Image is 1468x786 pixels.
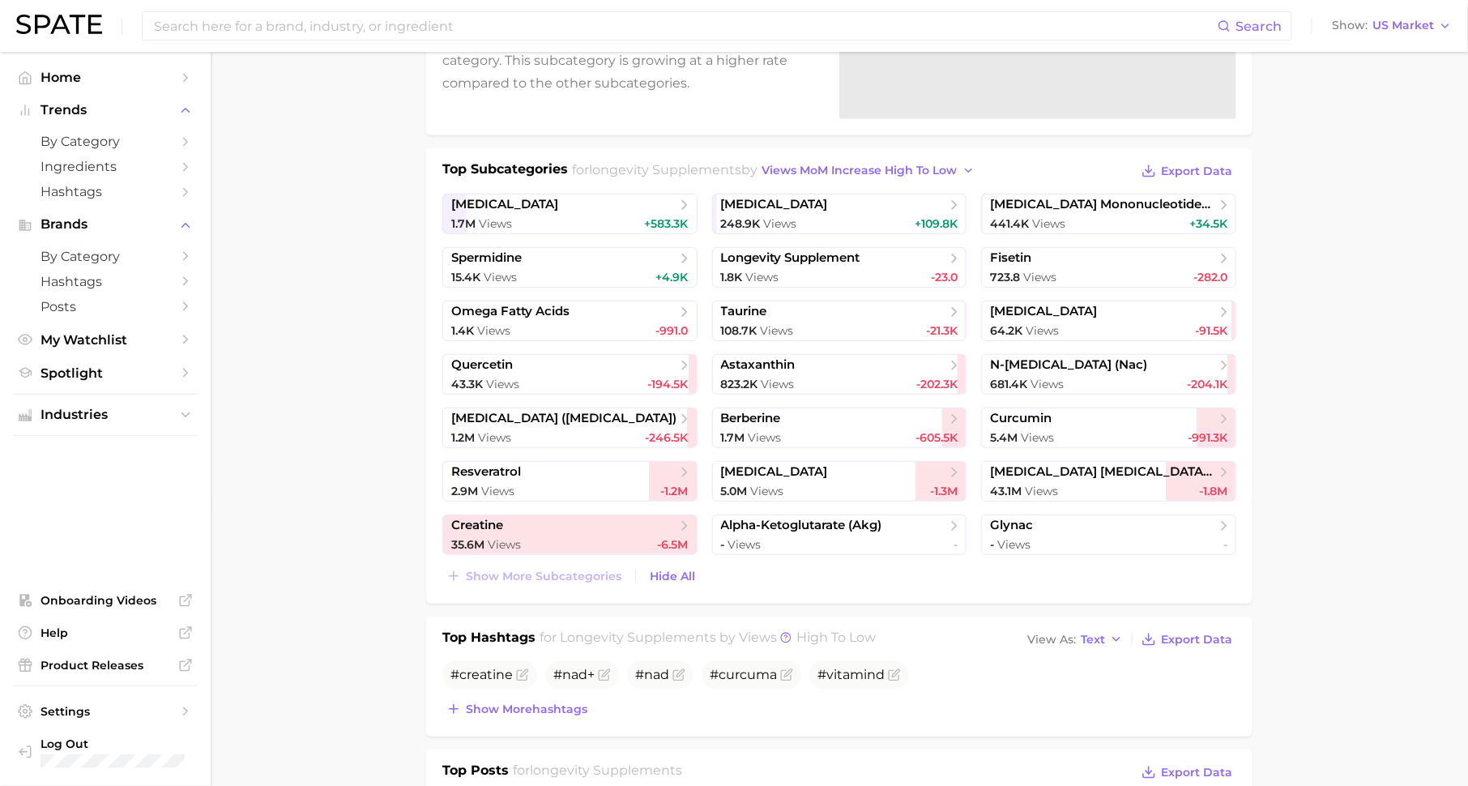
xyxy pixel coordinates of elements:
[13,403,198,427] button: Industries
[442,247,698,288] a: spermidine15.4k Views+4.9k
[1189,216,1227,231] span: +34.5k
[553,667,595,682] span: #nad+
[661,484,689,498] span: -1.2m
[442,408,698,448] a: [MEDICAL_DATA] ([MEDICAL_DATA])1.2m Views-246.5k
[13,154,198,179] a: Ingredients
[721,464,828,480] span: [MEDICAL_DATA]
[442,698,591,720] button: Show morehashtags
[13,179,198,204] a: Hashtags
[916,377,958,391] span: -202.3k
[817,667,885,682] span: #vitamind
[990,323,1022,338] span: 64.2k
[1199,484,1227,498] span: -1.8m
[712,461,967,502] a: [MEDICAL_DATA]5.0m Views-1.3m
[514,761,683,785] h2: for
[1188,430,1227,445] span: -991.3k
[762,377,795,391] span: Views
[981,408,1236,448] a: curcumin5.4m Views-991.3k
[451,430,475,445] span: 1.2m
[990,216,1029,231] span: 441.4k
[442,565,625,587] button: Show more subcategories
[721,357,796,373] span: astaxanthin
[41,134,170,149] span: by Category
[484,270,517,284] span: Views
[13,732,198,774] a: Log out. Currently logged in with e-mail hannah@spate.nyc.
[442,628,536,651] h1: Top Hashtags
[990,357,1147,373] span: n-[MEDICAL_DATA] (nac)
[13,327,198,352] a: My Watchlist
[1137,160,1236,182] button: Export Data
[646,566,699,587] button: Hide All
[13,98,198,122] button: Trends
[721,323,757,338] span: 108.7k
[990,518,1033,533] span: glynac
[451,357,513,373] span: quercetin
[451,304,570,319] span: omega fatty acids
[712,301,967,341] a: taurine108.7k Views-21.3k
[481,484,514,498] span: Views
[780,669,793,681] button: Flag as miscategorized or irrelevant
[749,430,782,445] span: Views
[721,484,748,498] span: 5.0m
[152,12,1218,40] input: Search here for a brand, industry, or ingredient
[13,244,198,269] a: by Category
[915,430,958,445] span: -605.5k
[13,65,198,90] a: Home
[981,194,1236,234] a: [MEDICAL_DATA] mononucleotide (nmn)441.4k Views+34.5k
[1223,537,1227,552] span: -
[41,299,170,314] span: Posts
[442,28,820,94] p: Longevity supplements ranks #1 within the supplements category. This subcategory is growing at a ...
[712,515,967,555] a: alpha-ketoglutarate (akg)- Views-
[1372,21,1434,30] span: US Market
[721,430,745,445] span: 1.7m
[1137,761,1236,784] button: Export Data
[41,737,185,751] span: Log Out
[648,377,689,391] span: -194.5k
[13,269,198,294] a: Hashtags
[451,411,676,426] span: [MEDICAL_DATA] ([MEDICAL_DATA])
[915,216,958,231] span: +109.8k
[598,669,611,681] button: Flag as miscategorized or irrelevant
[41,274,170,289] span: Hashtags
[797,630,877,645] span: high to low
[990,537,994,552] span: -
[930,484,958,498] span: -1.3m
[41,70,170,85] span: Home
[442,354,698,395] a: quercetin43.3k Views-194.5k
[990,484,1022,498] span: 43.1m
[1023,629,1127,650] button: View AsText
[926,323,958,338] span: -21.3k
[1328,15,1456,36] button: ShowUS Market
[451,216,476,231] span: 1.7m
[531,763,683,778] span: longevity supplements
[1027,635,1076,644] span: View As
[954,537,958,552] span: -
[721,197,828,212] span: [MEDICAL_DATA]
[442,301,698,341] a: omega fatty acids1.4k Views-991.0
[41,626,170,640] span: Help
[1235,19,1282,34] span: Search
[764,216,797,231] span: Views
[451,270,480,284] span: 15.4k
[16,15,102,34] img: SPATE
[758,160,979,182] button: views MoM increase high to low
[466,570,621,583] span: Show more subcategories
[442,160,568,184] h1: Top Subcategories
[721,377,758,391] span: 823.2k
[931,270,958,284] span: -23.0
[746,270,779,284] span: Views
[442,461,698,502] a: resveratrol2.9m Views-1.2m
[990,270,1020,284] span: 723.8
[451,464,521,480] span: resveratrol
[451,518,503,533] span: creatine
[451,323,474,338] span: 1.4k
[41,658,170,673] span: Product Releases
[13,212,198,237] button: Brands
[13,699,198,724] a: Settings
[573,162,979,177] span: for by
[712,194,967,234] a: [MEDICAL_DATA]248.9k Views+109.8k
[13,653,198,677] a: Product Releases
[646,430,689,445] span: -246.5k
[41,365,170,381] span: Spotlight
[1195,323,1227,338] span: -91.5k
